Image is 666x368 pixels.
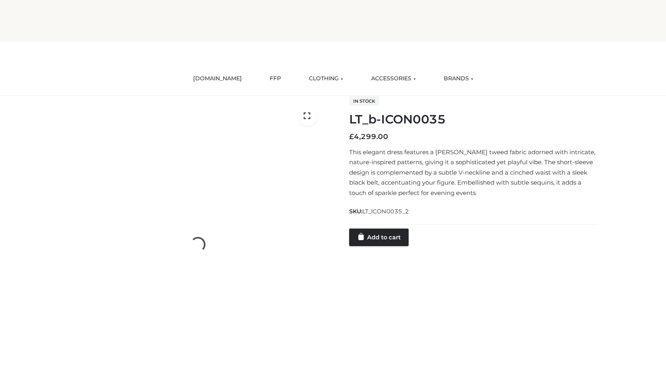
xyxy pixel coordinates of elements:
[349,112,598,127] h1: LT_b-ICON0035
[349,207,410,216] span: SKU:
[362,208,409,215] span: LT_ICON0035_2
[349,132,388,141] bdi: 4,299.00
[349,229,409,246] a: Add to cart
[303,70,349,88] a: CLOTHING
[365,70,422,88] a: ACCESSORIES
[349,96,379,106] span: In stock
[438,70,479,88] a: BRANDS
[264,70,287,88] a: FFP
[349,132,354,141] span: £
[349,147,598,198] p: This elegant dress features a [PERSON_NAME] tweed fabric adorned with intricate, nature-inspired ...
[187,70,248,88] a: [DOMAIN_NAME]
